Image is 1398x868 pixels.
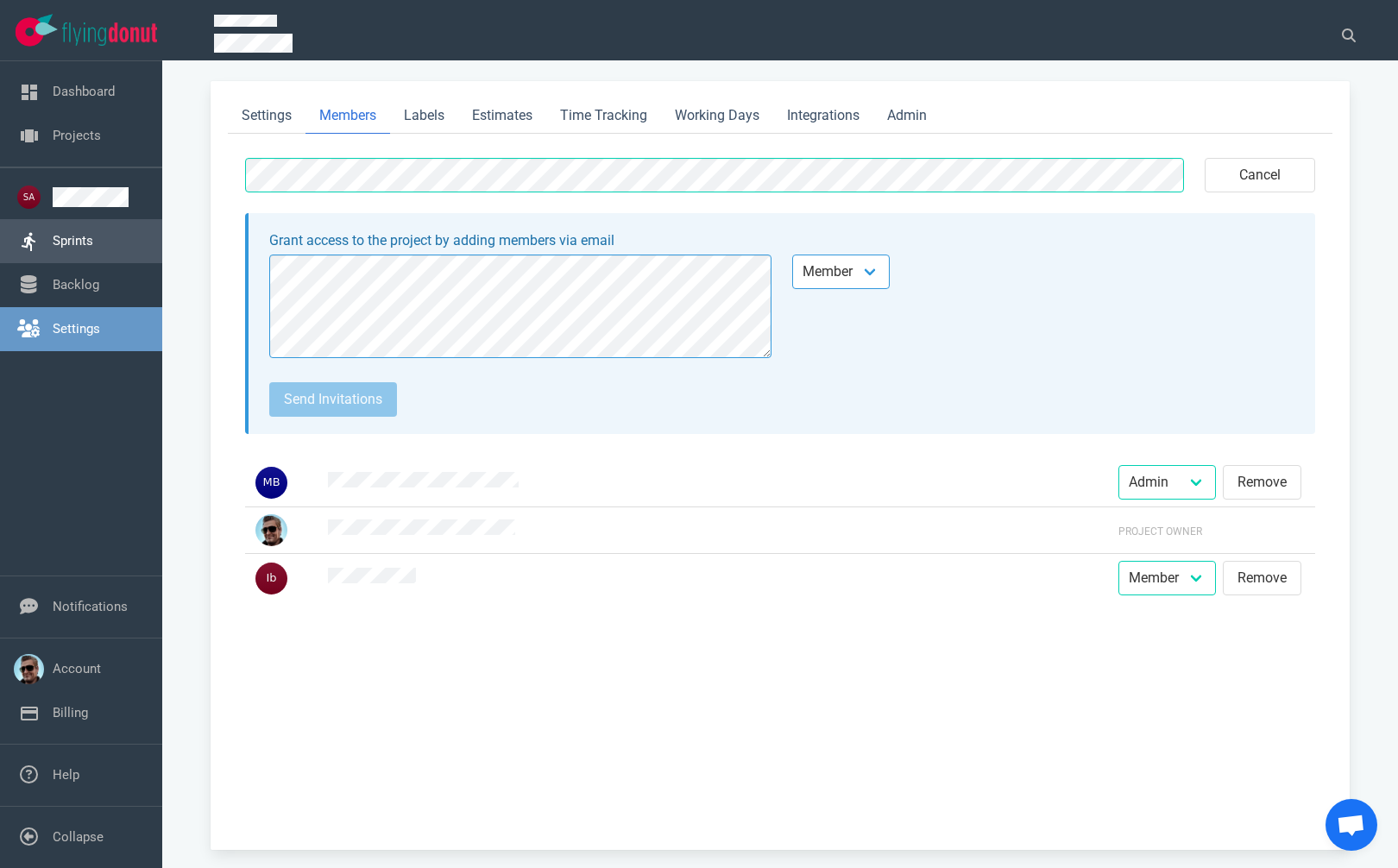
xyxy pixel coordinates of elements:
[1223,465,1301,500] button: Remove
[390,98,458,134] a: Labels
[873,98,941,134] a: Admin
[255,514,287,546] img: 37
[1326,799,1377,851] div: Open de chat
[546,98,661,134] a: Time Tracking
[269,230,1294,251] div: Grant access to the project by adding members via email
[53,277,99,292] a: Backlog
[53,128,101,143] a: Projects
[62,22,157,46] img: Flying Donut text logo
[255,563,287,594] img: 37
[1223,561,1301,595] button: Remove
[53,661,101,676] a: Account
[458,98,546,134] a: Estimates
[53,599,128,614] a: Notifications
[53,767,79,783] a: Help
[53,705,88,720] a: Billing
[53,233,93,248] a: Sprints
[269,382,397,417] button: Send invitations
[53,829,104,845] a: Collapse
[773,98,873,134] a: Integrations
[305,98,390,134] a: Members
[53,321,100,337] a: Settings
[255,467,287,499] img: 37
[53,84,115,99] a: Dashboard
[661,98,773,134] a: Working Days
[228,98,305,134] a: Settings
[1118,525,1202,538] span: Project Owner
[1205,158,1315,192] button: cancel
